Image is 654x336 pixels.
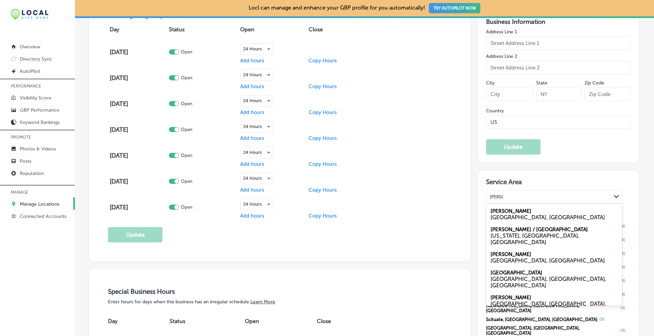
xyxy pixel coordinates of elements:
th: Open [238,20,307,39]
p: Open [181,205,192,210]
p: Enter hours for days when this business has an irregular schedule. [108,299,451,305]
th: Day [108,311,170,331]
p: Keyword Rankings [20,119,60,125]
span: Copy Hours [309,135,337,141]
input: NY [536,87,581,101]
div: 24 Hours [240,147,273,158]
img: 12321ecb-abad-46dd-be7f-2600e8d3409flocal-city-sync-logo-rectangle.png [11,9,48,20]
h4: [DATE] [110,100,167,108]
button: Update [108,227,162,242]
h3: Special Business Hours [108,288,451,295]
h4: [DATE] [110,178,167,185]
label: Carversville [490,270,542,276]
span: Copy Hours [309,213,337,219]
th: Day [108,20,167,39]
input: Street Address Line 1 [486,36,631,50]
h4: [DATE] [110,204,167,211]
h3: Service Area [486,178,631,188]
p: Open [181,153,192,158]
span: Add hours [240,135,264,141]
button: (X) [618,278,627,284]
span: Add hours [240,161,264,167]
p: Overview [20,44,40,50]
div: 24 Hours [240,69,273,80]
div: MA, USA [490,214,618,221]
span: Copy Hours [309,109,337,115]
label: Carver [490,251,531,257]
button: (X) [597,317,607,322]
button: (X) [618,305,627,311]
span: Copy Hours [309,161,337,167]
p: Manage Locations [20,201,59,207]
div: 24 Hours [240,199,273,210]
p: GBP Performance [20,107,59,113]
button: Update [486,139,541,155]
button: (X) [618,265,627,270]
h3: Business Information [486,18,631,26]
button: (X) [618,251,627,256]
p: Open [181,179,192,184]
p: Open [181,49,192,54]
button: (X) [618,224,627,229]
p: Posts [20,158,31,164]
div: MN, USA [490,257,618,264]
h4: [DATE] [110,48,167,56]
label: Address Line 1 [486,29,631,35]
a: Learn More [250,299,275,305]
div: Richmond, VA, USA [490,301,618,314]
th: Status [170,311,245,331]
button: (X) [618,328,627,333]
span: [GEOGRAPHIC_DATA], [GEOGRAPHIC_DATA], [GEOGRAPHIC_DATA] [486,289,619,300]
p: Directory Sync [20,56,52,62]
span: Add hours [240,187,264,193]
label: Country [486,108,631,114]
label: Address Line 2 [486,53,631,59]
span: Scituate, [GEOGRAPHIC_DATA], [GEOGRAPHIC_DATA] [486,317,597,322]
span: [GEOGRAPHIC_DATA], [GEOGRAPHIC_DATA], [GEOGRAPHIC_DATA] [486,235,619,245]
label: City [486,80,495,86]
input: Country [486,115,631,129]
span: Add hours [240,213,264,219]
span: Selected Service Area(s) [486,211,534,217]
span: [GEOGRAPHIC_DATA], [GEOGRAPHIC_DATA], [GEOGRAPHIC_DATA] [486,325,619,336]
p: Open [181,127,192,132]
span: [GEOGRAPHIC_DATA], [GEOGRAPHIC_DATA], [GEOGRAPHIC_DATA] [486,262,619,272]
p: Connected Accounts [20,213,66,219]
th: Open [245,311,317,331]
button: TRY AUTOPILOT NOW [429,3,480,13]
span: Copy Hours [309,58,337,64]
label: Carver [490,208,531,214]
span: Add hours [240,83,264,90]
input: Zip Code [585,87,631,101]
th: Close [307,20,365,39]
span: [GEOGRAPHIC_DATA], [GEOGRAPHIC_DATA], [GEOGRAPHIC_DATA] [486,249,619,259]
span: Copy Hours [309,187,337,193]
p: Open [181,101,192,106]
h4: [DATE] [110,74,167,82]
div: Solebury Township, PA, USA [490,276,618,289]
span: Copy Hours [309,83,337,90]
span: Add hours [240,109,264,115]
span: [GEOGRAPHIC_DATA], [GEOGRAPHIC_DATA], [GEOGRAPHIC_DATA] [486,303,619,313]
th: Close [317,311,365,331]
p: AutoPilot [20,68,40,74]
div: 24 Hours [240,121,273,132]
p: Reputation [20,171,44,176]
h4: [DATE] [110,126,167,133]
span: [GEOGRAPHIC_DATA], [GEOGRAPHIC_DATA], [GEOGRAPHIC_DATA] [486,276,619,286]
input: Street Address Line 2 [486,61,631,75]
div: 24 Hours [240,95,273,106]
span: Add hours [240,58,264,64]
label: State [536,80,547,86]
span: [GEOGRAPHIC_DATA], [GEOGRAPHIC_DATA], [GEOGRAPHIC_DATA] [486,221,619,231]
input: City [486,87,533,101]
th: Status [167,20,238,39]
div: 24 Hours [240,44,273,54]
button: (X) [618,237,627,243]
label: Carver [490,294,531,301]
label: Zip Code [585,80,604,86]
div: 24 Hours [240,173,273,184]
p: Open [181,75,192,80]
p: Visibility Score [20,95,51,101]
div: Washington, DC, USA [490,233,618,245]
